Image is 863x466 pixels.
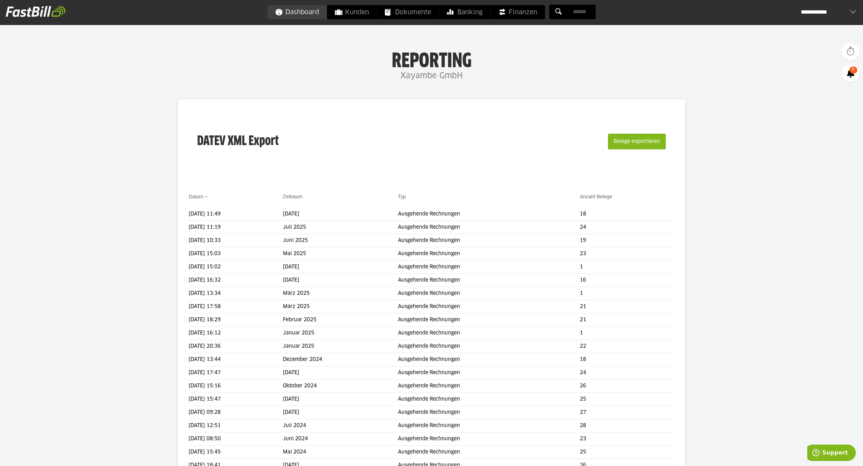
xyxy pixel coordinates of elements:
[580,446,674,459] td: 25
[398,406,580,419] td: Ausgehende Rechnungen
[398,194,406,199] a: Typ
[398,313,580,327] td: Ausgehende Rechnungen
[580,261,674,274] td: 1
[608,134,666,149] button: Belege exportieren
[283,406,398,419] td: [DATE]
[335,5,369,19] span: Kunden
[189,221,283,234] td: [DATE] 11:19
[580,194,612,199] a: Anzahl Belege
[189,287,283,300] td: [DATE] 13:34
[283,234,398,247] td: Juni 2025
[398,340,580,353] td: Ausgehende Rechnungen
[189,406,283,419] td: [DATE] 09:28
[580,274,674,287] td: 16
[283,366,398,380] td: [DATE]
[580,313,674,327] td: 21
[197,119,279,164] h3: DATEV XML Export
[268,5,327,19] a: Dashboard
[398,287,580,300] td: Ausgehende Rechnungen
[189,274,283,287] td: [DATE] 16:32
[580,380,674,393] td: 26
[189,194,203,199] a: Datum
[205,196,209,198] img: sort_desc.gif
[398,247,580,261] td: Ausgehende Rechnungen
[398,234,580,247] td: Ausgehende Rechnungen
[283,327,398,340] td: Januar 2025
[377,5,439,19] a: Dokumente
[398,432,580,446] td: Ausgehende Rechnungen
[398,300,580,313] td: Ausgehende Rechnungen
[580,393,674,406] td: 25
[398,261,580,274] td: Ausgehende Rechnungen
[283,340,398,353] td: Januar 2025
[398,380,580,393] td: Ausgehende Rechnungen
[580,300,674,313] td: 21
[189,393,283,406] td: [DATE] 15:47
[580,221,674,234] td: 24
[580,419,674,432] td: 28
[189,380,283,393] td: [DATE] 15:16
[447,5,483,19] span: Banking
[189,313,283,327] td: [DATE] 18:29
[275,5,319,19] span: Dashboard
[189,208,283,221] td: [DATE] 11:49
[189,353,283,366] td: [DATE] 13:44
[283,247,398,261] td: Mai 2025
[327,5,377,19] a: Kunden
[398,221,580,234] td: Ausgehende Rechnungen
[283,274,398,287] td: [DATE]
[398,327,580,340] td: Ausgehende Rechnungen
[398,419,580,432] td: Ausgehende Rechnungen
[189,446,283,459] td: [DATE] 15:45
[398,353,580,366] td: Ausgehende Rechnungen
[283,393,398,406] td: [DATE]
[189,340,283,353] td: [DATE] 20:36
[283,300,398,313] td: März 2025
[189,327,283,340] td: [DATE] 16:12
[283,432,398,446] td: Juni 2024
[6,6,65,17] img: fastbill_logo_white.png
[385,5,431,19] span: Dokumente
[283,194,303,199] a: Zeitraum
[189,432,283,446] td: [DATE] 08:50
[189,261,283,274] td: [DATE] 15:02
[283,353,398,366] td: Dezember 2024
[189,234,283,247] td: [DATE] 10:33
[189,366,283,380] td: [DATE] 17:47
[580,234,674,247] td: 19
[580,432,674,446] td: 23
[283,287,398,300] td: März 2025
[580,366,674,380] td: 24
[283,208,398,221] td: [DATE]
[283,313,398,327] td: Februar 2025
[580,208,674,221] td: 18
[849,66,857,74] span: 6
[283,446,398,459] td: Mai 2024
[580,327,674,340] td: 1
[189,247,283,261] td: [DATE] 15:03
[398,274,580,287] td: Ausgehende Rechnungen
[189,419,283,432] td: [DATE] 12:51
[491,5,545,19] a: Finanzen
[807,445,856,462] iframe: Öffnet ein Widget, in dem Sie weitere Informationen finden
[499,5,537,19] span: Finanzen
[283,221,398,234] td: Juli 2025
[580,340,674,353] td: 22
[283,380,398,393] td: Oktober 2024
[71,50,792,69] h1: Reporting
[283,261,398,274] td: [DATE]
[580,247,674,261] td: 23
[580,406,674,419] td: 27
[439,5,490,19] a: Banking
[398,366,580,380] td: Ausgehende Rechnungen
[398,446,580,459] td: Ausgehende Rechnungen
[580,287,674,300] td: 1
[398,393,580,406] td: Ausgehende Rechnungen
[580,353,674,366] td: 18
[189,300,283,313] td: [DATE] 17:58
[283,419,398,432] td: Juli 2024
[842,64,859,82] a: 6
[398,208,580,221] td: Ausgehende Rechnungen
